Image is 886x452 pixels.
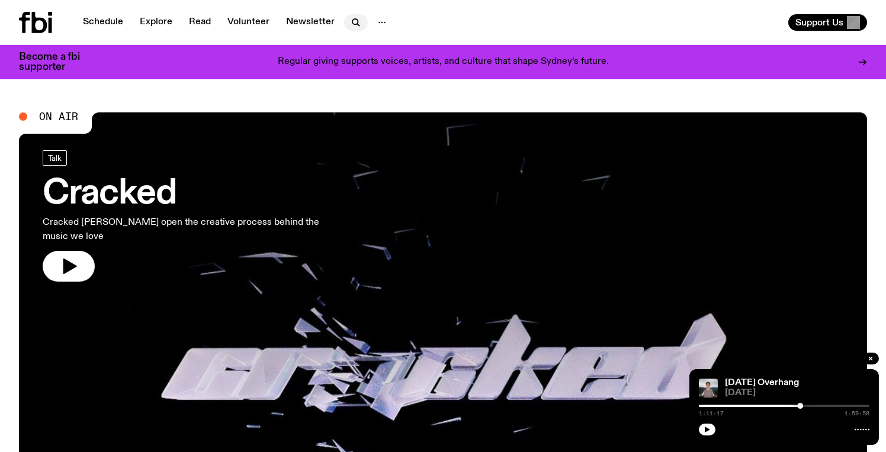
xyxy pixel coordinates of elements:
a: Explore [133,14,179,31]
a: [DATE] Overhang [725,378,799,388]
p: Cracked [PERSON_NAME] open the creative process behind the music we love [43,215,346,244]
h3: Become a fbi supporter [19,52,95,72]
a: Newsletter [279,14,342,31]
span: 1:59:58 [845,411,869,417]
h3: Cracked [43,177,346,211]
a: CrackedCracked [PERSON_NAME] open the creative process behind the music we love [43,150,346,282]
p: Regular giving supports voices, artists, and culture that shape Sydney’s future. [278,57,609,67]
img: Harrie Hastings stands in front of cloud-covered sky and rolling hills. He's wearing sunglasses a... [699,379,718,398]
a: Volunteer [220,14,277,31]
span: On Air [39,111,78,122]
button: Support Us [788,14,867,31]
span: 1:11:17 [699,411,724,417]
a: Schedule [76,14,130,31]
a: Talk [43,150,67,166]
a: Read [182,14,218,31]
span: [DATE] [725,389,869,398]
span: Talk [48,153,62,162]
span: Support Us [795,17,843,28]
